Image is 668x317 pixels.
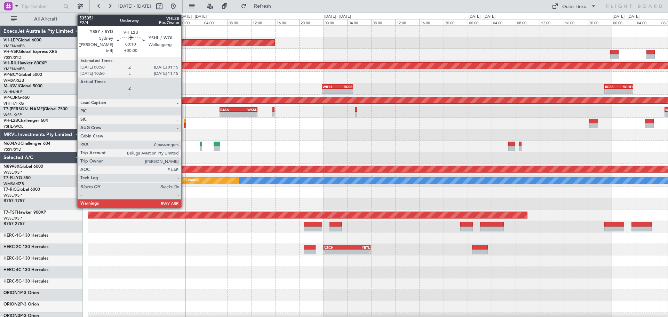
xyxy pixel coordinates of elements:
div: 16:00 [419,19,443,25]
div: 08:00 [516,19,540,25]
div: 20:00 [155,19,179,25]
a: WSSL/XSP [3,193,22,198]
span: T7-[PERSON_NAME] [3,107,44,111]
a: T7-ELLYG-550 [3,176,31,180]
a: WSSL/XSP [3,112,22,118]
a: YMEN/MEB [3,43,25,49]
a: HERC-5C-130 Hercules [3,279,48,284]
a: HERC-4C-130 Hercules [3,268,48,272]
div: - [605,89,619,93]
div: 04:00 [492,19,516,25]
span: B757-2 [3,222,17,226]
div: 12:00 [251,19,275,25]
div: 12:00 [540,19,564,25]
div: - [347,250,370,254]
button: Refresh [238,1,279,12]
span: HERC-5 [3,279,18,284]
span: VP-CJR [3,96,18,100]
div: WSSL [239,108,257,112]
span: HERC-3 [3,256,18,261]
a: T7-[PERSON_NAME]Global 7500 [3,107,67,111]
div: [DATE] - [DATE] [613,14,639,20]
a: YSSY/SYD [3,147,21,152]
span: VP-BCY [3,73,18,77]
div: 00:00 [468,19,492,25]
a: VP-CJRG-650 [3,96,30,100]
div: 04:00 [347,19,371,25]
div: - [324,250,347,254]
a: T7-TSTHawker 900XP [3,211,46,215]
a: WSSL/XSP [3,216,22,221]
a: YSSY/SYD [3,55,21,60]
a: VH-RIUHawker 800XP [3,61,47,65]
div: Planned Maint [GEOGRAPHIC_DATA] (Sultan [PERSON_NAME] [PERSON_NAME] - Subang) [37,175,199,186]
span: All Aircraft [18,17,73,22]
div: 04:00 [203,19,227,25]
a: N8998KGlobal 6000 [3,165,43,169]
div: 08:00 [227,19,251,25]
div: [DATE] - [DATE] [89,14,116,20]
div: RJAA [220,108,238,112]
a: YMEN/MEB [3,66,25,72]
a: WMSA/SZB [3,181,24,187]
span: N8998K [3,165,19,169]
div: [DATE] - [DATE] [180,14,207,20]
input: Trip Number [21,1,61,11]
span: T7-TST [3,211,17,215]
span: N604AU [3,142,21,146]
div: RCSS [605,85,619,89]
a: WMSA/SZB [3,78,24,83]
span: [DATE] - [DATE] [118,3,151,9]
div: 12:00 [107,19,131,25]
div: [DATE] - [DATE] [469,14,495,20]
a: B757-2757 [3,222,25,226]
a: ORION2P-3 Orion [3,302,39,307]
button: All Aircraft [8,14,75,25]
a: VH-LEPGlobal 6000 [3,38,41,42]
a: WIHH/HLP [3,89,23,95]
a: N604AUChallenger 604 [3,142,50,146]
div: 08:00 [371,19,395,25]
span: T7-ELLY [3,176,19,180]
span: ORION2 [3,302,20,307]
a: B757-1757 [3,199,25,203]
div: YBTL [347,245,370,249]
span: M-JGVJ [3,84,19,88]
div: 04:00 [636,19,660,25]
a: YSHL/WOL [3,124,23,129]
div: 08:00 [83,19,107,25]
div: WIHH [619,85,632,89]
a: WSSL/XSP [3,170,22,175]
div: NZCH [324,245,347,249]
span: HERC-2 [3,245,18,249]
div: WIHH [323,85,337,89]
div: 16:00 [564,19,588,25]
span: HERC-1 [3,233,18,238]
div: 16:00 [275,19,299,25]
a: VP-BCYGlobal 5000 [3,73,42,77]
div: Quick Links [562,3,586,10]
div: - [220,112,238,116]
div: - [239,112,257,116]
div: 20:00 [444,19,468,25]
a: HERC-2C-130 Hercules [3,245,48,249]
div: 00:00 [179,19,203,25]
span: VH-VSK [3,50,19,54]
div: 20:00 [299,19,323,25]
a: HERC-3C-130 Hercules [3,256,48,261]
div: 16:00 [131,19,155,25]
a: VH-VSKGlobal Express XRS [3,50,57,54]
div: 20:00 [588,19,612,25]
div: - [323,89,337,93]
a: T7-RICGlobal 6000 [3,188,40,192]
div: RCSS [337,85,352,89]
a: VH-L2BChallenger 604 [3,119,48,123]
span: Refresh [248,4,277,9]
div: - [619,89,632,93]
a: VHHH/HKG [3,101,24,106]
button: Quick Links [548,1,600,12]
a: HERC-1C-130 Hercules [3,233,48,238]
span: VH-RIU [3,61,18,65]
a: ORION1P-3 Orion [3,291,39,295]
div: 00:00 [612,19,636,25]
